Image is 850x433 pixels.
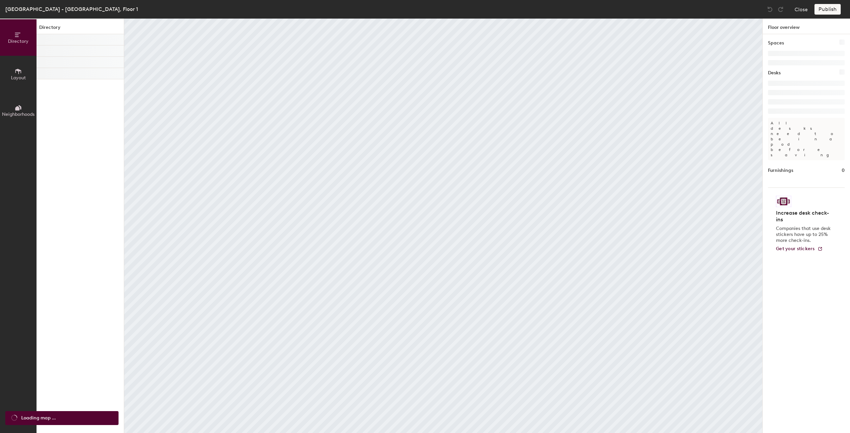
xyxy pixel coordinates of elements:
[767,6,773,13] img: Undo
[768,69,781,77] h1: Desks
[768,39,784,47] h1: Spaces
[795,4,808,15] button: Close
[2,111,35,117] span: Neighborhoods
[763,19,850,34] h1: Floor overview
[21,414,56,422] span: Loading map ...
[776,226,833,244] p: Companies that use desk stickers have up to 25% more check-ins.
[11,75,26,81] span: Layout
[768,167,793,174] h1: Furnishings
[776,196,791,207] img: Sticker logo
[124,19,762,433] canvas: Map
[842,167,845,174] h1: 0
[776,210,833,223] h4: Increase desk check-ins
[5,5,138,13] div: [GEOGRAPHIC_DATA] - [GEOGRAPHIC_DATA], Floor 1
[8,38,29,44] span: Directory
[776,246,823,252] a: Get your stickers
[776,246,815,252] span: Get your stickers
[37,24,124,34] h1: Directory
[777,6,784,13] img: Redo
[768,118,845,160] p: All desks need to be in a pod before saving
